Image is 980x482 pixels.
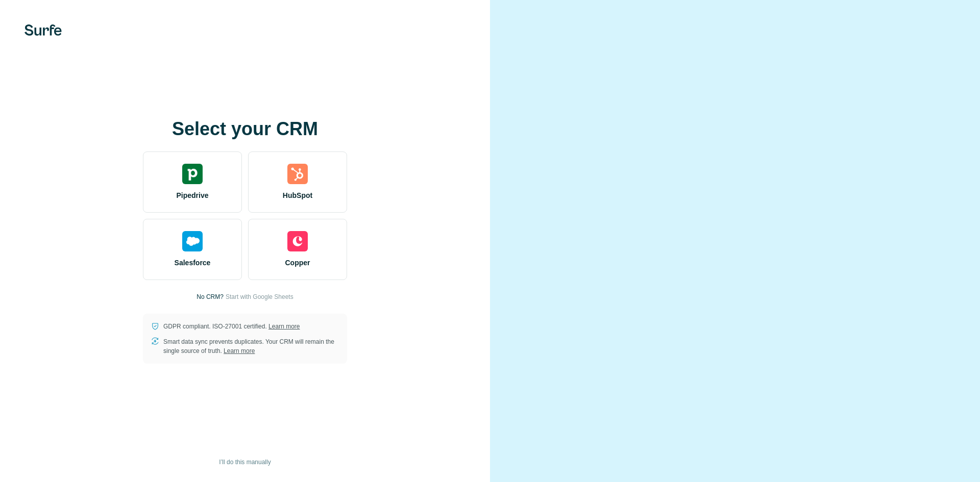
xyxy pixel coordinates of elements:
p: No CRM? [197,292,224,301]
img: Surfe's logo [24,24,62,36]
span: HubSpot [283,190,312,200]
a: Learn more [224,347,255,354]
img: hubspot's logo [287,164,308,184]
h1: Select your CRM [143,119,347,139]
img: pipedrive's logo [182,164,203,184]
span: I’ll do this manually [219,458,271,467]
img: salesforce's logo [182,231,203,251]
a: Learn more [268,323,300,330]
span: Copper [285,258,310,268]
span: Pipedrive [176,190,208,200]
img: copper's logo [287,231,308,251]
span: Salesforce [175,258,211,268]
button: I’ll do this manually [212,454,278,470]
p: Smart data sync prevents duplicates. Your CRM will remain the single source of truth. [163,337,339,356]
button: Start with Google Sheets [226,292,293,301]
p: GDPR compliant. ISO-27001 certified. [163,322,300,331]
